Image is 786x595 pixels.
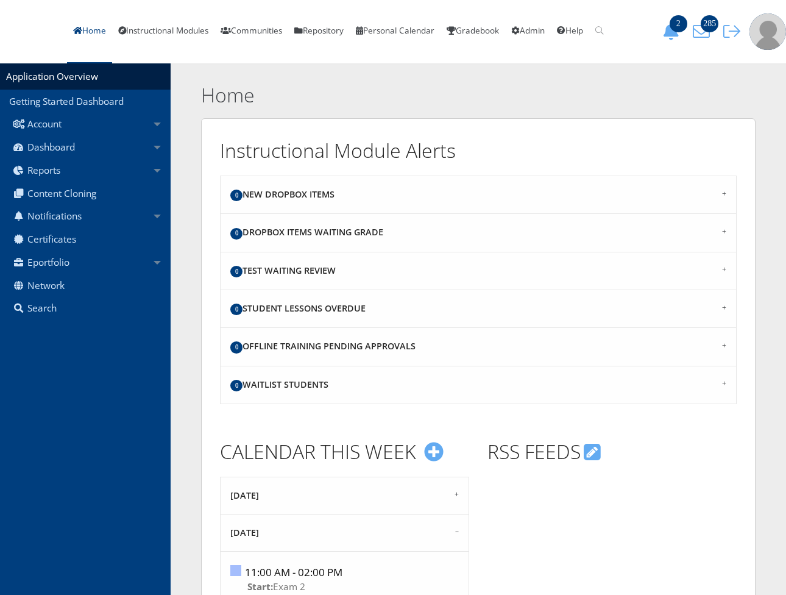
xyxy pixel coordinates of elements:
span: 285 [701,15,718,32]
b: Start: [247,580,273,593]
h4: Dropbox Items Waiting Grade [230,226,726,239]
a: 2 [658,24,689,37]
span: 2 [670,15,687,32]
h4: New Dropbox Items [230,188,726,201]
h2: CALENDAR THIS WEEK [220,438,469,466]
h4: Offline Training Pending Approvals [230,340,726,353]
span: 0 [230,266,243,277]
button: 2 [658,23,689,40]
span: 0 [230,341,243,353]
a: Application Overview [6,70,98,83]
span: 0 [230,228,243,240]
span: 0 [230,304,243,315]
h4: Test Waiting Review [230,265,726,277]
h4: Waitlist Students [230,379,726,391]
a: Start:Exam 2 [243,580,305,593]
h4: [DATE] [230,527,459,539]
img: user-profile-default-picture.png [749,13,786,50]
h2: Instructional Module Alerts [220,137,737,165]
h2: RSS FEEDS [487,438,737,466]
a: 285 [689,24,719,37]
h2: Home [201,82,640,109]
span: 0 [230,380,243,391]
h4: [DATE] [230,490,459,502]
span: 0 [230,190,243,201]
div: 11:00 AM - 02:00 PM [245,561,361,580]
h4: Student Lessons Overdue [230,302,726,315]
button: 285 [689,23,719,40]
i: Create Event [424,442,444,461]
